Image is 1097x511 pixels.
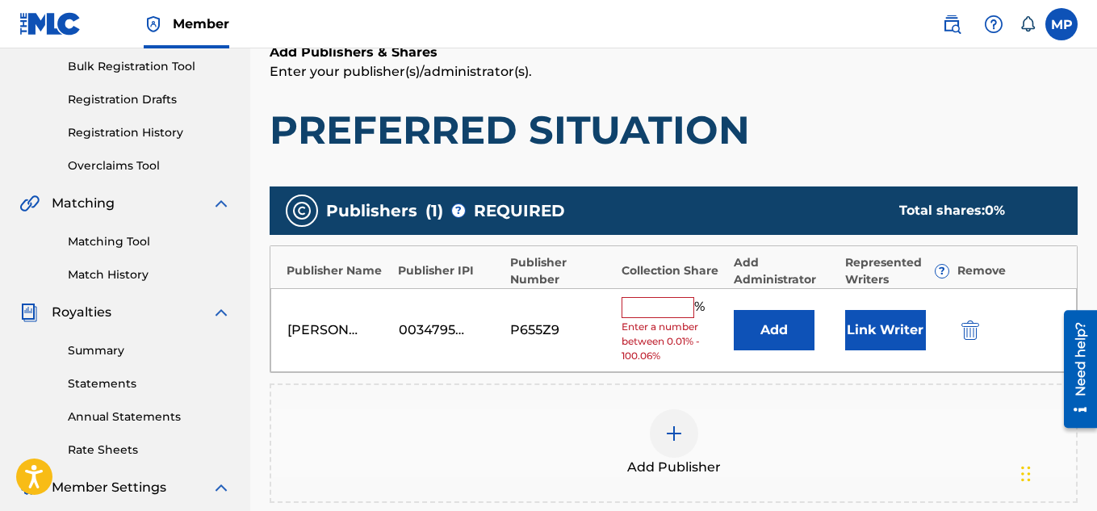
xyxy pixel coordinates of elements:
a: Annual Statements [68,408,231,425]
span: 0 % [985,203,1005,218]
span: Publishers [326,199,417,223]
div: Publisher Number [510,254,613,288]
span: Royalties [52,303,111,322]
div: Remove [957,262,1061,279]
img: Top Rightsholder [144,15,163,34]
span: ( 1 ) [425,199,443,223]
div: Publisher IPI [398,262,501,279]
a: Statements [68,375,231,392]
img: expand [211,303,231,322]
div: User Menu [1045,8,1078,40]
p: Enter your publisher(s)/administrator(s). [270,62,1078,82]
img: help [984,15,1003,34]
a: Public Search [936,8,968,40]
div: Drag [1021,450,1031,498]
span: ? [936,265,948,278]
div: Add Administrator [734,254,837,288]
span: REQUIRED [474,199,565,223]
iframe: Resource Center [1052,304,1097,434]
span: ? [452,204,465,217]
a: Registration History [68,124,231,141]
a: Registration Drafts [68,91,231,108]
img: expand [211,194,231,213]
span: % [694,297,709,318]
span: Member Settings [52,478,166,497]
a: Matching Tool [68,233,231,250]
div: Publisher Name [287,262,390,279]
iframe: Chat Widget [1016,434,1097,511]
div: Notifications [1020,16,1036,32]
a: Rate Sheets [68,442,231,459]
span: Enter a number between 0.01% - 100.06% [622,320,725,363]
img: Matching [19,194,40,213]
div: Collection Share [622,262,725,279]
span: Add Publisher [627,458,721,477]
div: Represented Writers [845,254,948,288]
img: add [664,424,684,443]
a: Bulk Registration Tool [68,58,231,75]
button: Link Writer [845,310,926,350]
img: Royalties [19,303,39,322]
a: Match History [68,266,231,283]
img: publishers [292,201,312,220]
img: 12a2ab48e56ec057fbd8.svg [961,320,979,340]
img: search [942,15,961,34]
a: Overclaims Tool [68,157,231,174]
button: Add [734,310,814,350]
div: Total shares: [899,201,1045,220]
img: expand [211,478,231,497]
h6: Add Publishers & Shares [270,43,1078,62]
span: Matching [52,194,115,213]
span: Member [173,15,229,33]
a: Summary [68,342,231,359]
h1: PREFERRED SITUATION [270,106,1078,154]
div: Help [978,8,1010,40]
img: MLC Logo [19,12,82,36]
